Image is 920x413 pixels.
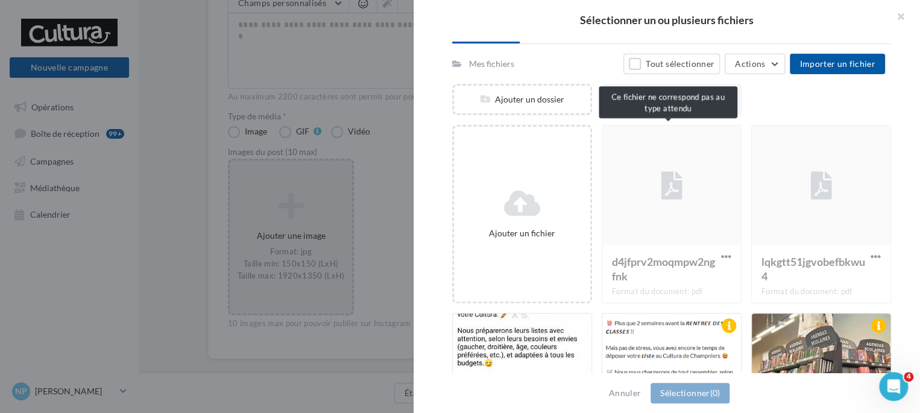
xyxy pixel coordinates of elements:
div: Mes fichiers [469,58,514,70]
h2: Sélectionner un ou plusieurs fichiers [433,14,901,25]
div: Ce fichier ne correspond pas au type attendu [599,86,737,118]
button: Annuler [604,386,646,400]
button: Actions [725,54,785,74]
div: Ajouter un dossier [454,93,590,106]
iframe: Intercom live chat [879,372,908,401]
button: Sélectionner(0) [651,383,729,403]
span: (0) [710,388,720,398]
button: Tout sélectionner [623,54,720,74]
div: Ajouter un fichier [459,227,585,239]
span: Actions [735,58,765,69]
span: 4 [904,372,913,382]
span: Importer un fichier [799,58,875,69]
button: Importer un fichier [790,54,885,74]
